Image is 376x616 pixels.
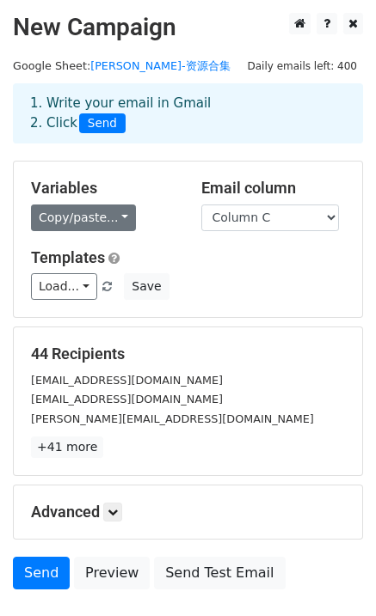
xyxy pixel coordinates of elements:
div: 1. Write your email in Gmail 2. Click [17,94,359,133]
small: [PERSON_NAME][EMAIL_ADDRESS][DOMAIN_NAME] [31,412,314,425]
div: 聊天小组件 [290,534,376,616]
h2: New Campaign [13,13,363,42]
a: Preview [74,557,150,589]
a: Send Test Email [154,557,285,589]
h5: Email column [201,179,346,198]
small: Google Sheet: [13,59,231,72]
h5: Advanced [31,503,345,521]
a: Copy/paste... [31,204,136,231]
small: [EMAIL_ADDRESS][DOMAIN_NAME] [31,374,223,387]
h5: 44 Recipients [31,345,345,363]
span: Send [79,113,126,134]
small: [EMAIL_ADDRESS][DOMAIN_NAME] [31,393,223,406]
a: +41 more [31,436,103,458]
a: Load... [31,273,97,300]
h5: Variables [31,179,176,198]
button: Save [124,273,169,300]
a: Send [13,557,70,589]
a: Templates [31,248,105,266]
a: [PERSON_NAME]-资源合集 [90,59,231,72]
a: Daily emails left: 400 [241,59,363,72]
span: Daily emails left: 400 [241,57,363,76]
iframe: Chat Widget [290,534,376,616]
